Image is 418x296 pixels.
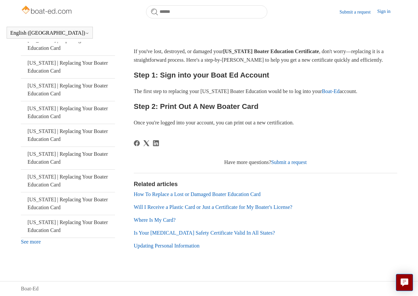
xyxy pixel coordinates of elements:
[134,140,140,146] svg: Share this page on Facebook
[396,274,413,291] button: Live chat
[21,124,115,147] a: [US_STATE] | Replacing Your Boater Education Card
[21,192,115,215] a: [US_STATE] | Replacing Your Boater Education Card
[21,170,115,192] a: [US_STATE] | Replacing Your Boater Education Card
[21,33,115,55] a: [US_STATE] | Replacing Your Boater Education Card
[134,230,275,236] a: Is Your [MEDICAL_DATA] Safety Certificate Valid In All States?
[153,140,159,146] a: LinkedIn
[134,118,397,127] p: Once you're logged into your account, you can print out a new certification.
[134,101,397,112] h2: Step 2: Print Out A New Boater Card
[134,69,397,81] h2: Step 1: Sign into your Boat Ed Account
[153,140,159,146] svg: Share this page on LinkedIn
[21,147,115,169] a: [US_STATE] | Replacing Your Boater Education Card
[21,56,115,78] a: [US_STATE] | Replacing Your Boater Education Card
[134,87,397,96] p: The first step to replacing your [US_STATE] Boater Education would be to log into your account.
[134,158,397,166] div: Have more questions?
[134,191,261,197] a: How To Replace a Lost or Damaged Boater Education Card
[21,239,41,245] a: See more
[134,204,292,210] a: Will I Receive a Plastic Card or Just a Certificate for My Boater's License?
[146,5,267,18] input: Search
[21,101,115,124] a: [US_STATE] | Replacing Your Boater Education Card
[21,285,38,293] a: Boat-Ed
[134,140,140,146] a: Facebook
[134,47,397,64] p: If you've lost, destroyed, or damaged your , don't worry—replacing it is a straightforward proces...
[10,30,89,36] button: English ([GEOGRAPHIC_DATA])
[21,79,115,101] a: [US_STATE] | Replacing Your Boater Education Card
[223,49,319,54] strong: [US_STATE] Boater Education Certificate
[134,243,200,248] a: Updating Personal Information
[340,9,377,16] a: Submit a request
[134,180,397,189] h2: Related articles
[134,217,176,223] a: Where Is My Card?
[377,8,397,16] a: Sign in
[143,140,149,146] a: X Corp
[271,159,307,165] a: Submit a request
[21,215,115,238] a: [US_STATE] | Replacing Your Boater Education Card
[21,4,73,17] img: Boat-Ed Help Center home page
[143,140,149,146] svg: Share this page on X Corp
[322,88,339,94] a: Boat-Ed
